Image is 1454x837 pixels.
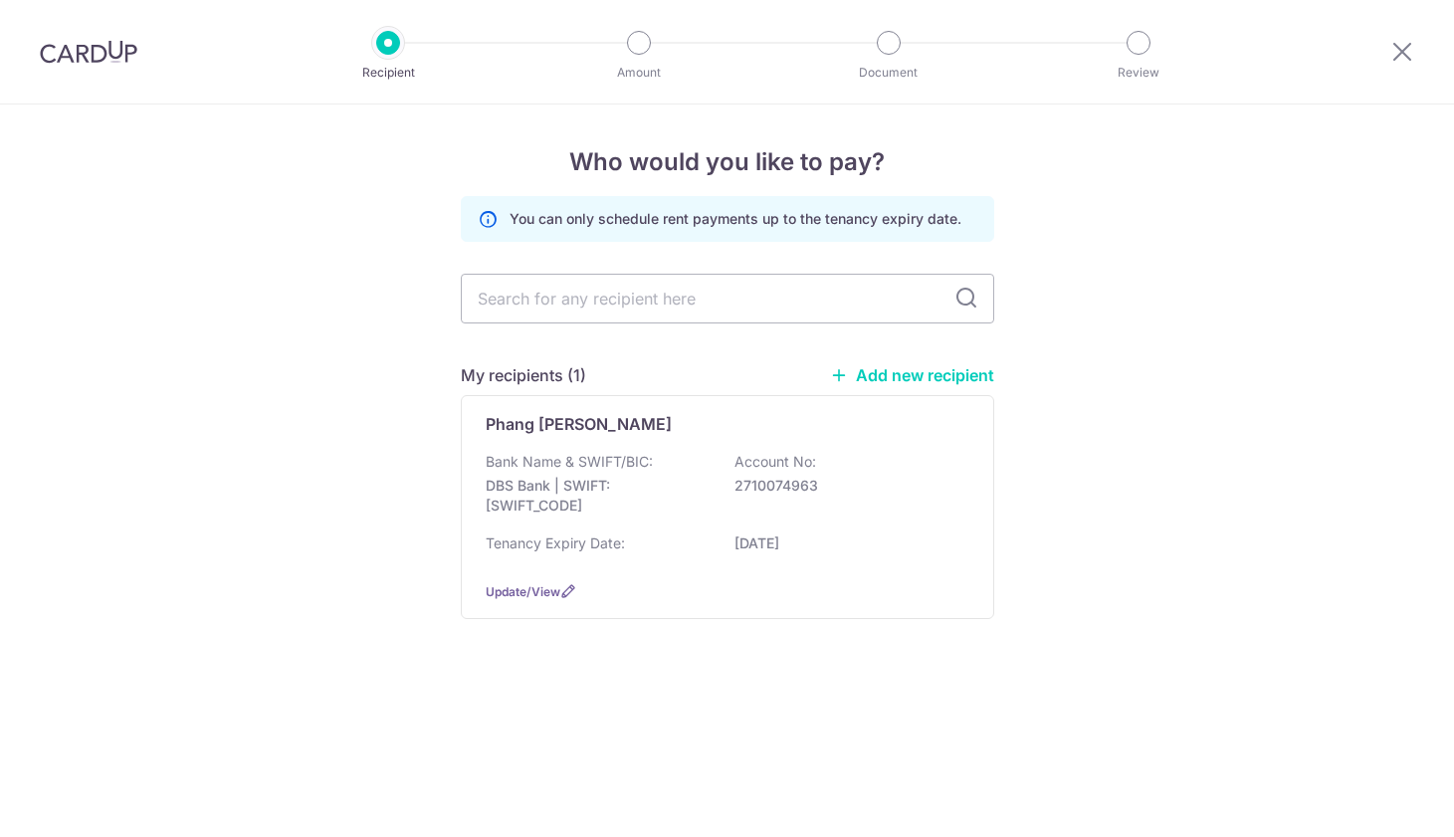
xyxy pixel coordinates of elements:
p: Recipient [314,63,462,83]
img: CardUp [40,40,137,64]
p: Document [815,63,962,83]
a: Update/View [486,584,560,599]
p: You can only schedule rent payments up to the tenancy expiry date. [510,209,961,229]
p: 2710074963 [734,476,957,496]
p: Phang [PERSON_NAME] [486,412,672,436]
p: Review [1065,63,1212,83]
p: Bank Name & SWIFT/BIC: [486,452,653,472]
p: DBS Bank | SWIFT: [SWIFT_CODE] [486,476,709,516]
p: Amount [565,63,713,83]
p: [DATE] [734,533,957,553]
h5: My recipients (1) [461,363,586,387]
p: Tenancy Expiry Date: [486,533,625,553]
a: Add new recipient [830,365,994,385]
input: Search for any recipient here [461,274,994,323]
h4: Who would you like to pay? [461,144,994,180]
p: Account No: [734,452,816,472]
